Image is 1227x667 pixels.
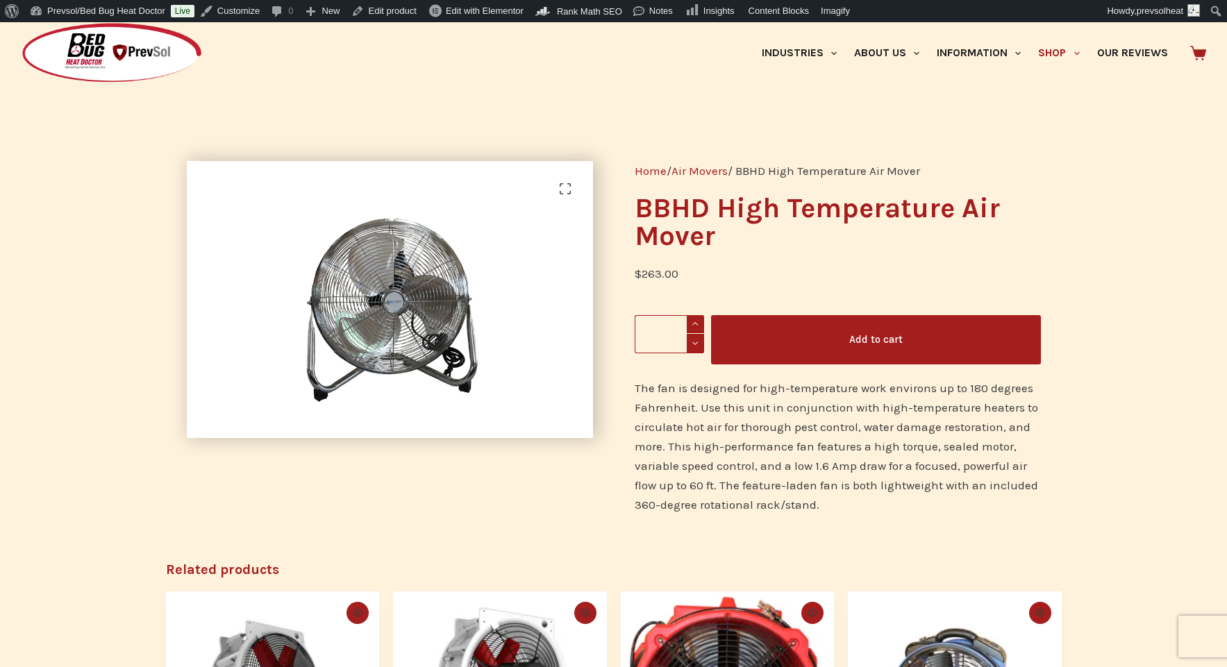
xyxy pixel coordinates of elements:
[635,267,678,280] bdi: 263.00
[557,6,622,17] span: Rank Math SEO
[635,161,1041,180] nav: Breadcrumb
[1088,22,1176,84] a: Our Reviews
[171,5,194,17] a: Live
[347,602,369,624] button: Quick view toggle
[574,602,596,624] button: Quick view toggle
[635,164,667,178] a: Home
[635,378,1041,514] p: The fan is designed for high-temperature work environs up to 180 degrees Fahrenheit. Use this uni...
[551,175,579,203] a: View full-screen image gallery
[1029,602,1051,624] button: Quick view toggle
[635,194,1041,250] h1: BBHD High Temperature Air Mover
[928,22,1030,84] a: Information
[845,22,928,84] a: About Us
[1137,6,1183,16] span: prevsolheat
[753,22,845,84] a: Industries
[21,22,203,84] img: Prevsol/Bed Bug Heat Doctor
[671,164,728,178] a: Air Movers
[635,315,704,353] input: Product quantity
[635,267,642,280] span: $
[446,6,524,16] span: Edit with Elementor
[703,6,735,16] span: Insights
[166,559,1062,580] h2: Related products
[801,602,824,624] button: Quick view toggle
[1030,22,1088,84] a: Shop
[753,22,1176,84] nav: Primary
[711,315,1041,364] button: Add to cart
